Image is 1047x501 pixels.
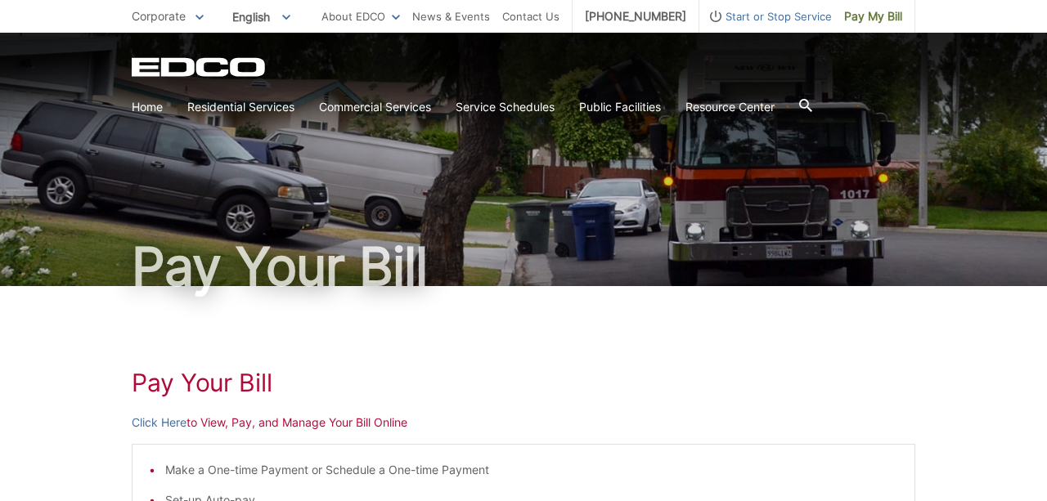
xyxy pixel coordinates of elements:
span: Pay My Bill [844,7,902,25]
li: Make a One-time Payment or Schedule a One-time Payment [165,461,898,479]
a: Residential Services [187,98,294,116]
a: About EDCO [321,7,400,25]
a: Resource Center [685,98,775,116]
a: News & Events [412,7,490,25]
a: Public Facilities [579,98,661,116]
a: Click Here [132,414,186,432]
a: EDCD logo. Return to the homepage. [132,57,267,77]
h1: Pay Your Bill [132,368,915,397]
a: Service Schedules [456,98,555,116]
span: English [220,3,303,30]
h1: Pay Your Bill [132,240,915,293]
a: Commercial Services [319,98,431,116]
p: to View, Pay, and Manage Your Bill Online [132,414,915,432]
a: Contact Us [502,7,559,25]
span: Corporate [132,9,186,23]
a: Home [132,98,163,116]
